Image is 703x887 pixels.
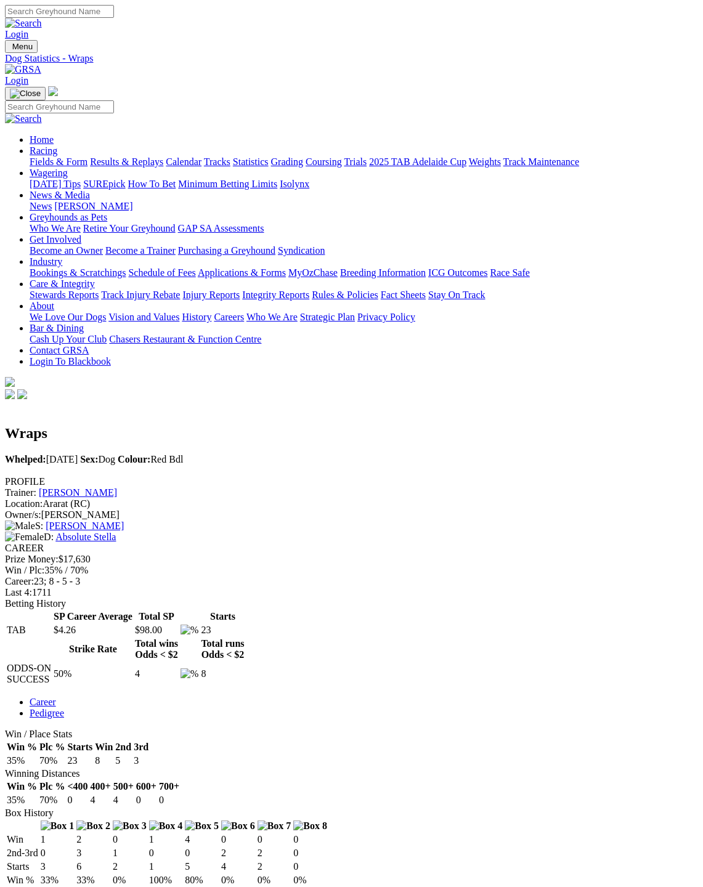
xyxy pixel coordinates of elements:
[5,509,698,520] div: [PERSON_NAME]
[306,156,342,167] a: Coursing
[40,874,75,886] td: 33%
[221,820,255,832] img: Box 6
[118,454,183,464] span: Red Bdl
[39,794,65,806] td: 70%
[5,40,38,53] button: Toggle navigation
[30,697,56,707] a: Career
[293,861,328,873] td: 0
[5,587,32,597] span: Last 4:
[184,847,219,859] td: 0
[30,312,106,322] a: We Love Our Dogs
[5,729,698,740] div: Win / Place Stats
[200,638,245,661] th: Total runs Odds < $2
[221,861,256,873] td: 4
[6,874,39,886] td: Win %
[30,245,103,256] a: Become an Owner
[490,267,529,278] a: Race Safe
[39,780,65,793] th: Plc %
[5,487,36,498] span: Trainer:
[30,134,54,145] a: Home
[5,454,78,464] span: [DATE]
[46,520,124,531] a: [PERSON_NAME]
[30,267,698,278] div: Industry
[76,874,111,886] td: 33%
[5,29,28,39] a: Login
[17,389,27,399] img: twitter.svg
[30,201,698,212] div: News & Media
[113,794,134,806] td: 4
[30,245,698,256] div: Get Involved
[5,576,34,586] span: Career:
[178,179,277,189] a: Minimum Betting Limits
[5,5,114,18] input: Search
[105,245,176,256] a: Become a Trainer
[503,156,579,167] a: Track Maintenance
[134,610,179,623] th: Total SP
[5,554,698,565] div: $17,630
[381,290,426,300] a: Fact Sheets
[113,820,147,832] img: Box 3
[39,755,65,767] td: 70%
[83,179,125,189] a: SUREpick
[5,87,46,100] button: Toggle navigation
[40,861,75,873] td: 3
[257,847,292,859] td: 2
[30,223,81,233] a: Who We Are
[6,847,39,859] td: 2nd-3rd
[5,476,698,487] div: PROFILE
[344,156,367,167] a: Trials
[148,847,184,859] td: 0
[134,624,179,636] td: $98.00
[428,267,487,278] a: ICG Outcomes
[182,290,240,300] a: Injury Reports
[233,156,269,167] a: Statistics
[5,520,35,532] img: Male
[5,377,15,387] img: logo-grsa-white.png
[149,820,183,832] img: Box 4
[5,454,46,464] b: Whelped:
[5,520,43,531] span: S:
[6,861,39,873] td: Starts
[53,624,133,636] td: $4.26
[5,768,698,779] div: Winning Distances
[300,312,355,322] a: Strategic Plan
[54,201,132,211] a: [PERSON_NAME]
[5,113,42,124] img: Search
[136,794,157,806] td: 0
[5,554,59,564] span: Prize Money:
[5,543,698,554] div: CAREER
[134,638,179,661] th: Total wins Odds < $2
[80,454,115,464] span: Dog
[246,312,298,322] a: Who We Are
[293,847,328,859] td: 0
[357,312,415,322] a: Privacy Policy
[5,532,54,542] span: D:
[5,808,698,819] div: Box History
[166,156,201,167] a: Calendar
[30,323,84,333] a: Bar & Dining
[30,345,89,355] a: Contact GRSA
[182,312,211,322] a: History
[6,662,52,686] td: ODDS-ON SUCCESS
[30,708,64,718] a: Pedigree
[115,741,132,753] th: 2nd
[5,100,114,113] input: Search
[30,301,54,311] a: About
[200,624,245,636] td: 23
[40,833,75,846] td: 1
[80,454,98,464] b: Sex:
[113,780,134,793] th: 500+
[369,156,466,167] a: 2025 TAB Adelaide Cup
[109,334,261,344] a: Chasers Restaurant & Function Centre
[5,64,41,75] img: GRSA
[55,532,116,542] a: Absolute Stella
[30,145,57,156] a: Racing
[133,741,149,753] th: 3rd
[76,861,111,873] td: 6
[67,780,88,793] th: <400
[30,179,698,190] div: Wagering
[6,794,38,806] td: 35%
[112,861,147,873] td: 2
[184,861,219,873] td: 5
[214,312,244,322] a: Careers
